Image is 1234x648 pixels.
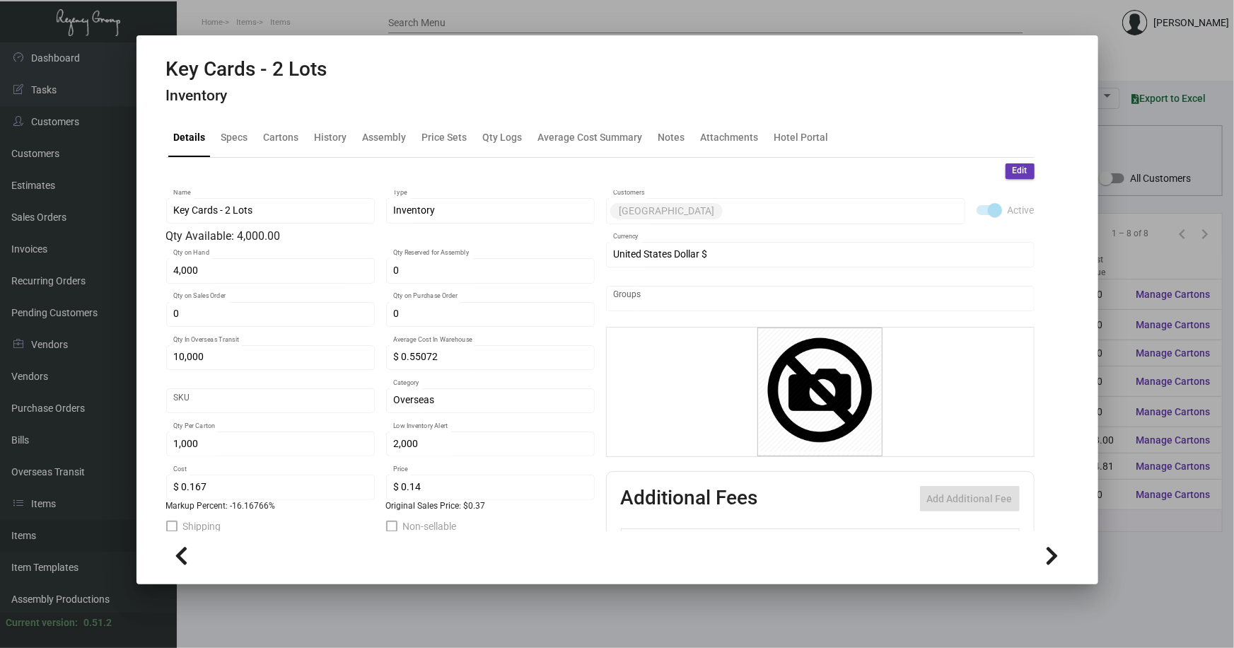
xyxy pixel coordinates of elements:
th: Price [880,529,938,554]
div: Notes [658,130,685,145]
th: Type [664,529,822,554]
input: Add new.. [726,205,957,216]
div: Qty Logs [483,130,523,145]
div: Attachments [701,130,759,145]
div: Average Cost Summary [538,130,643,145]
div: 0.51.2 [83,615,112,630]
div: Hotel Portal [774,130,829,145]
h4: Inventory [166,87,327,105]
div: Assembly [363,130,407,145]
div: Qty Available: 4,000.00 [166,228,595,245]
span: Add Additional Fee [927,493,1013,504]
mat-chip: [GEOGRAPHIC_DATA] [610,203,723,219]
span: Non-sellable [403,518,457,535]
div: Details [174,130,206,145]
th: Active [621,529,664,554]
span: Edit [1013,165,1028,177]
div: Current version: [6,615,78,630]
button: Add Additional Fee [920,486,1020,511]
div: Cartons [264,130,299,145]
input: Add new.. [613,293,1027,304]
th: Cost [822,529,880,554]
h2: Key Cards - 2 Lots [166,57,327,81]
div: Specs [221,130,248,145]
button: Edit [1006,163,1035,179]
h2: Additional Fees [621,486,758,511]
span: Active [1008,202,1035,219]
div: History [315,130,347,145]
div: Price Sets [422,130,467,145]
span: Shipping [183,518,221,535]
th: Price type [938,529,1002,554]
